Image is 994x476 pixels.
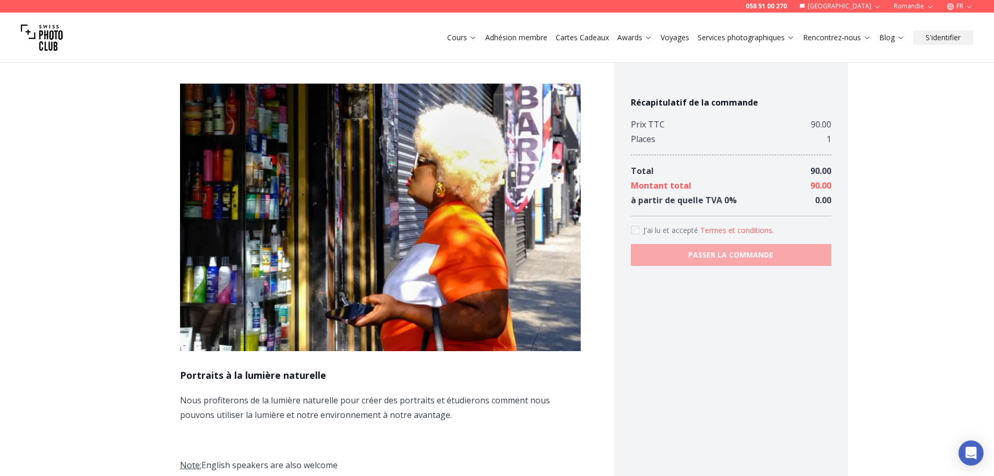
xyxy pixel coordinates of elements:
div: à partir de quelle TVA 0 % [631,193,737,207]
div: Prix TTC [631,117,665,132]
h4: Récapitulatif de la commande [631,96,831,109]
img: Swiss photo club [21,17,63,59]
h1: Portraits à la lumière naturelle [180,368,581,382]
span: J'ai lu et accepté [643,225,700,235]
p: English speakers are also welcome [180,458,581,472]
button: Services photographiques [693,30,799,45]
div: Montant total [631,178,691,193]
button: PASSER LA COMMANDE [631,244,831,266]
span: 0.00 [815,194,831,206]
a: Voyages [661,32,689,43]
button: Voyages [656,30,693,45]
p: Nous profiterons de la lumière naturelle pour créer des portraits et étudierons comment nous pouv... [180,393,581,422]
a: Blog [879,32,905,43]
button: Adhésion membre [481,30,552,45]
button: Awards [613,30,656,45]
div: Total [631,164,654,178]
button: Accept termsJ'ai lu et accepté [700,225,774,236]
div: Places [631,132,655,146]
a: Services photographiques [698,32,795,43]
button: Cours [443,30,481,45]
input: Accept terms [631,226,639,234]
button: Blog [875,30,909,45]
a: Rencontrez-nous [803,32,871,43]
div: Open Intercom Messenger [959,440,984,466]
a: Awards [617,32,652,43]
img: Portraits à la lumière naturelle [180,84,581,351]
a: Cours [447,32,477,43]
span: 90.00 [810,180,831,191]
div: 1 [827,132,831,146]
button: S'identifier [913,30,973,45]
span: 90.00 [810,165,831,177]
button: Rencontrez-nous [799,30,875,45]
div: 90.00 [811,117,831,132]
b: PASSER LA COMMANDE [688,250,773,260]
a: Adhésion membre [485,32,547,43]
a: 058 51 00 270 [746,2,787,10]
button: Cartes Cadeaux [552,30,613,45]
a: Cartes Cadeaux [556,32,609,43]
u: Note: [180,459,201,471]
